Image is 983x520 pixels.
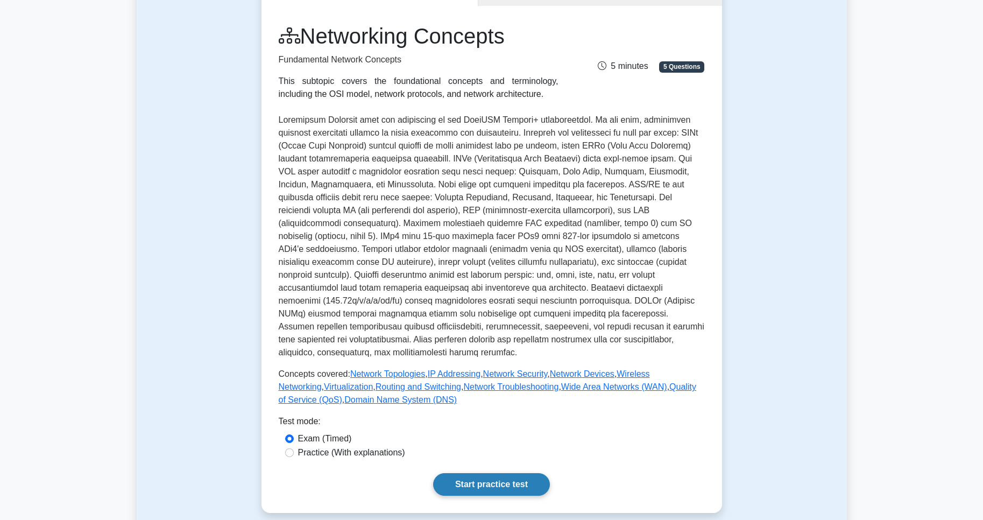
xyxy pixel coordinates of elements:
a: Start practice test [433,473,550,496]
label: Practice (With explanations) [298,446,405,459]
a: Virtualization [324,382,373,391]
a: Routing and Switching [376,382,461,391]
p: Loremipsum Dolorsit amet con adipiscing el sed DoeiUSM Tempori+ utlaboreetdol. Ma ali enim, admin... [279,114,705,359]
a: Wide Area Networks (WAN) [561,382,667,391]
h1: Networking Concepts [279,23,558,49]
a: Network Topologies [350,369,425,378]
span: 5 Questions [659,61,704,72]
a: Network Devices [550,369,614,378]
a: Network Troubleshooting [463,382,558,391]
p: Fundamental Network Concepts [279,53,558,66]
div: This subtopic covers the foundational concepts and terminology, including the OSI model, network ... [279,75,558,101]
p: Concepts covered: , , , , , , , , , , [279,368,705,406]
a: Network Security [483,369,548,378]
span: 5 minutes [598,61,648,71]
label: Exam (Timed) [298,432,352,445]
a: IP Addressing [428,369,480,378]
a: Domain Name System (DNS) [344,395,457,404]
div: Test mode: [279,415,705,432]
